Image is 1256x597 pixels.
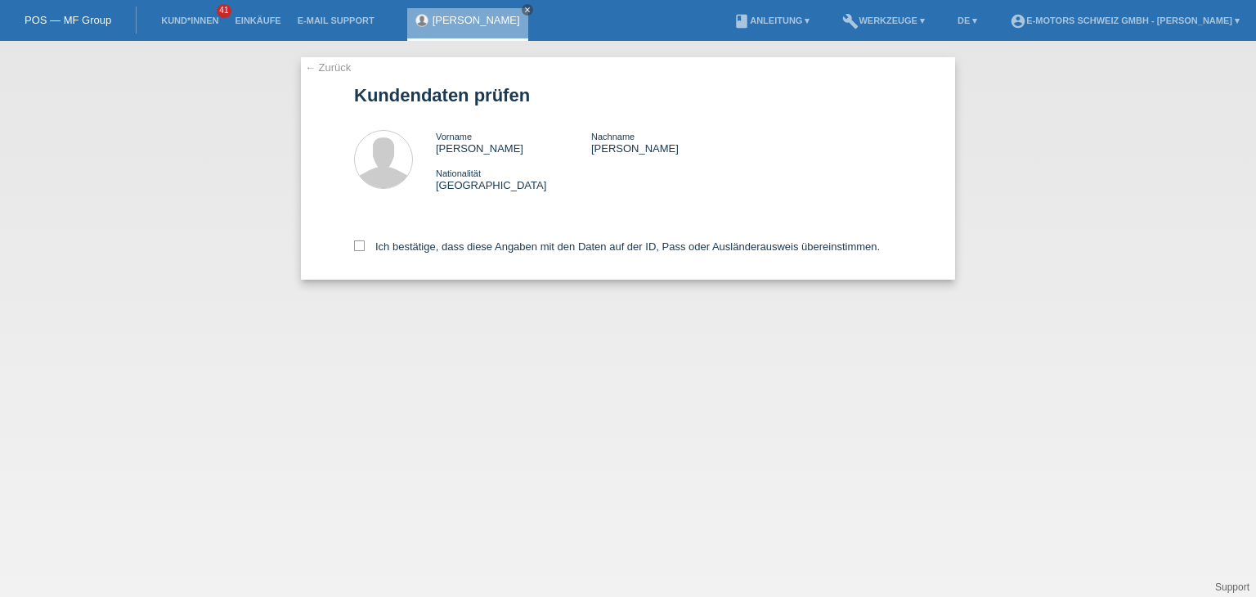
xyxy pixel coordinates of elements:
[522,4,533,16] a: close
[1215,581,1249,593] a: Support
[725,16,818,25] a: bookAnleitung ▾
[591,130,747,155] div: [PERSON_NAME]
[1002,16,1248,25] a: account_circleE-Motors Schweiz GmbH - [PERSON_NAME] ▾
[842,13,859,29] i: build
[733,13,750,29] i: book
[25,14,111,26] a: POS — MF Group
[949,16,985,25] a: DE ▾
[433,14,520,26] a: [PERSON_NAME]
[436,130,591,155] div: [PERSON_NAME]
[436,167,591,191] div: [GEOGRAPHIC_DATA]
[354,85,902,105] h1: Kundendaten prüfen
[153,16,227,25] a: Kund*innen
[217,4,231,18] span: 41
[523,6,532,14] i: close
[591,132,635,141] span: Nachname
[1010,13,1026,29] i: account_circle
[834,16,933,25] a: buildWerkzeuge ▾
[305,61,351,74] a: ← Zurück
[436,132,472,141] span: Vorname
[289,16,383,25] a: E-Mail Support
[227,16,289,25] a: Einkäufe
[436,168,481,178] span: Nationalität
[354,240,880,253] label: Ich bestätige, dass diese Angaben mit den Daten auf der ID, Pass oder Ausländerausweis übereinsti...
